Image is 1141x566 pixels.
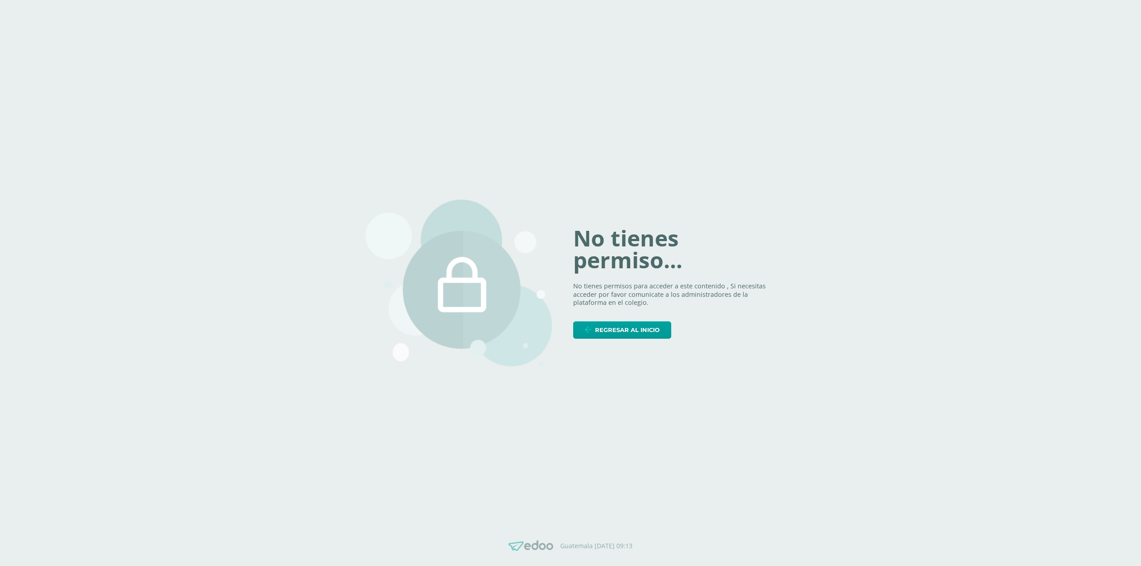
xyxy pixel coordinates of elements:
[573,282,776,307] p: No tienes permisos para acceder a este contenido , Si necesitas acceder por favor comunicate a lo...
[560,542,632,550] p: Guatemala [DATE] 09:13
[595,322,660,338] span: Regresar al inicio
[573,321,671,339] a: Regresar al inicio
[573,227,776,271] h1: No tienes permiso...
[365,200,552,366] img: 403.png
[509,540,553,551] img: Edoo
